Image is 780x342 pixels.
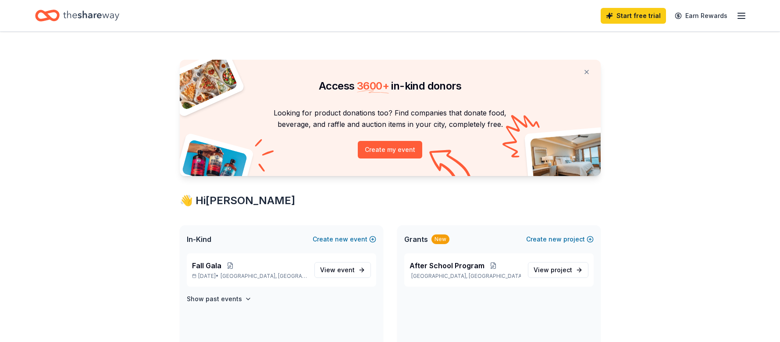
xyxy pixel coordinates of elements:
[429,150,473,183] img: Curvy arrow
[601,8,666,24] a: Start free trial
[314,262,371,278] a: View event
[670,8,733,24] a: Earn Rewards
[534,265,572,275] span: View
[528,262,588,278] a: View project
[337,266,355,274] span: event
[170,54,238,111] img: Pizza
[335,234,348,245] span: new
[410,273,521,280] p: [GEOGRAPHIC_DATA], [GEOGRAPHIC_DATA]
[190,107,590,130] p: Looking for product donations too? Find companies that donate food, beverage, and raffle and auct...
[358,141,422,158] button: Create my event
[221,273,307,280] span: [GEOGRAPHIC_DATA], [GEOGRAPHIC_DATA]
[192,260,221,271] span: Fall Gala
[187,294,252,304] button: Show past events
[551,266,572,274] span: project
[35,5,119,26] a: Home
[410,260,484,271] span: After School Program
[404,234,428,245] span: Grants
[357,79,389,92] span: 3600 +
[548,234,562,245] span: new
[319,79,461,92] span: Access in-kind donors
[192,273,307,280] p: [DATE] •
[526,234,594,245] button: Createnewproject
[180,194,601,208] div: 👋 Hi [PERSON_NAME]
[187,234,211,245] span: In-Kind
[187,294,242,304] h4: Show past events
[320,265,355,275] span: View
[431,234,449,244] div: New
[313,234,376,245] button: Createnewevent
